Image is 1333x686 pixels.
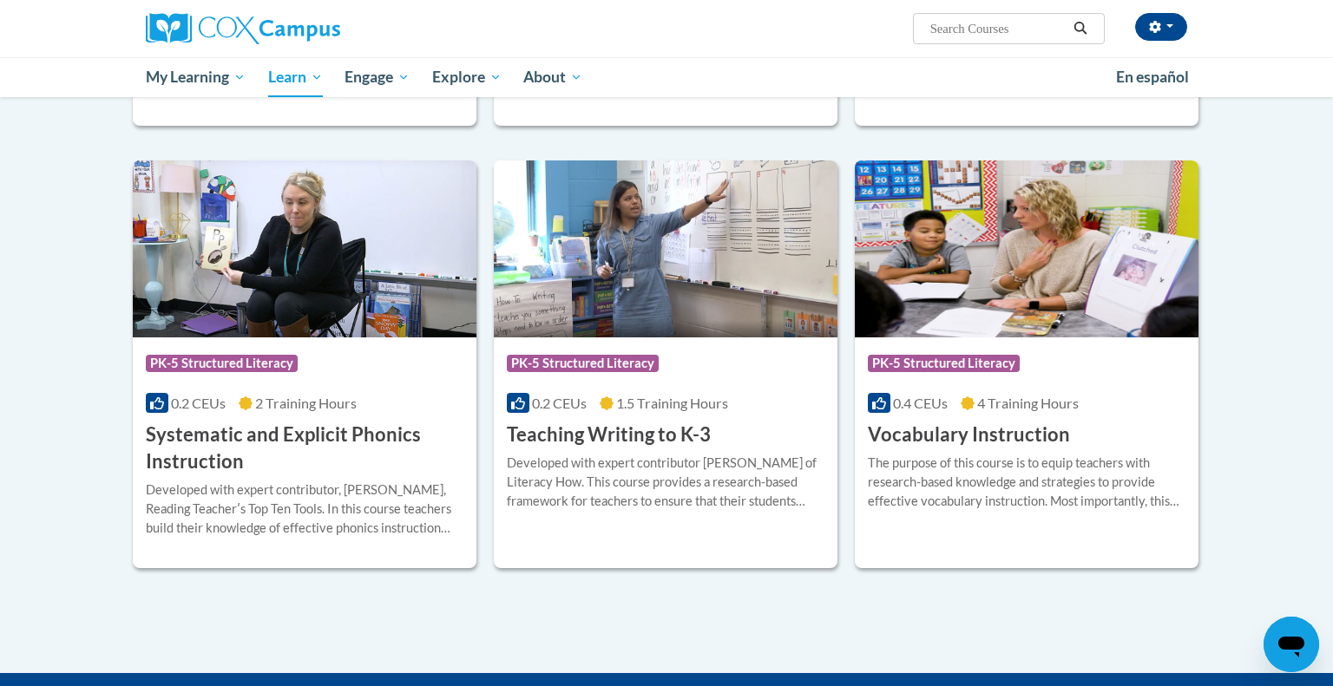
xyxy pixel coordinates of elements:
[135,57,257,97] a: My Learning
[146,480,463,538] div: Developed with expert contributor, [PERSON_NAME], Reading Teacherʹs Top Ten Tools. In this course...
[421,57,513,97] a: Explore
[146,13,476,44] a: Cox Campus
[333,57,421,97] a: Engage
[1135,13,1187,41] button: Account Settings
[616,395,728,411] span: 1.5 Training Hours
[146,67,246,88] span: My Learning
[432,67,502,88] span: Explore
[146,13,340,44] img: Cox Campus
[268,67,323,88] span: Learn
[494,160,837,337] img: Course Logo
[893,395,948,411] span: 0.4 CEUs
[146,355,298,372] span: PK-5 Structured Literacy
[513,57,594,97] a: About
[133,160,476,337] img: Course Logo
[868,355,1020,372] span: PK-5 Structured Literacy
[171,395,226,411] span: 0.2 CEUs
[345,67,410,88] span: Engage
[868,454,1185,511] div: The purpose of this course is to equip teachers with research-based knowledge and strategies to p...
[1105,59,1200,95] a: En español
[977,395,1079,411] span: 4 Training Hours
[507,454,824,511] div: Developed with expert contributor [PERSON_NAME] of Literacy How. This course provides a research-...
[523,67,582,88] span: About
[146,421,463,475] h3: Systematic and Explicit Phonics Instruction
[532,395,587,411] span: 0.2 CEUs
[868,421,1070,448] h3: Vocabulary Instruction
[929,18,1067,39] input: Search Courses
[855,160,1198,568] a: Course LogoPK-5 Structured Literacy0.4 CEUs4 Training Hours Vocabulary InstructionThe purpose of ...
[1264,617,1319,672] iframe: Button to launch messaging window
[494,160,837,568] a: Course LogoPK-5 Structured Literacy0.2 CEUs1.5 Training Hours Teaching Writing to K-3Developed wi...
[1116,68,1189,86] span: En español
[120,57,1213,97] div: Main menu
[1067,18,1093,39] button: Search
[257,57,334,97] a: Learn
[507,421,711,448] h3: Teaching Writing to K-3
[133,160,476,568] a: Course LogoPK-5 Structured Literacy0.2 CEUs2 Training Hours Systematic and Explicit Phonics Instr...
[255,395,357,411] span: 2 Training Hours
[855,160,1198,337] img: Course Logo
[507,355,659,372] span: PK-5 Structured Literacy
